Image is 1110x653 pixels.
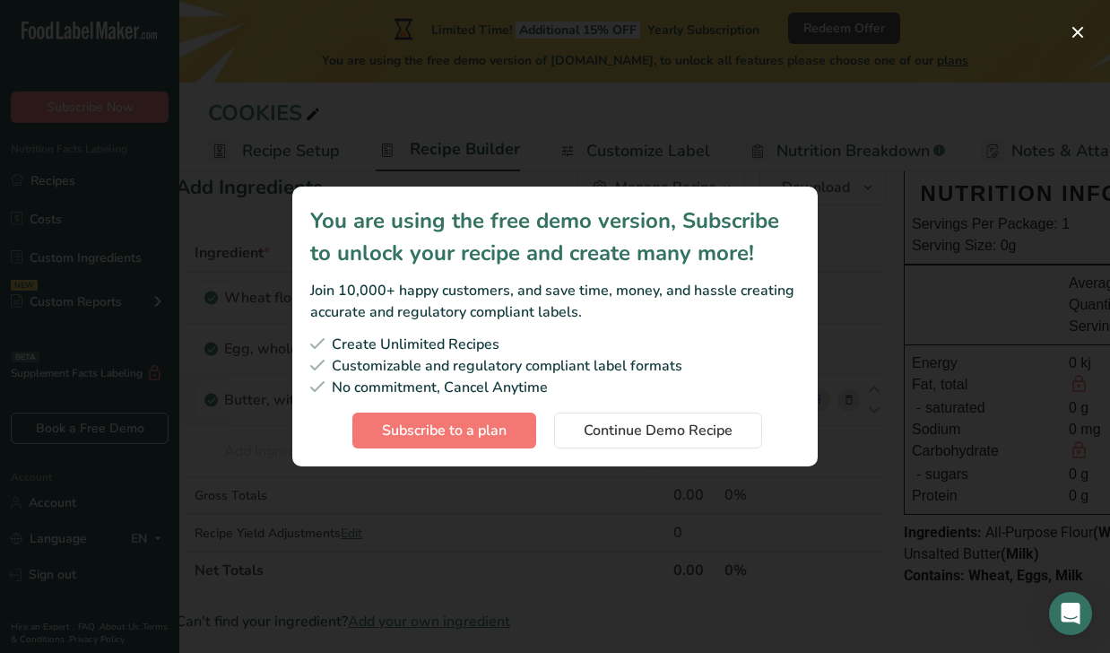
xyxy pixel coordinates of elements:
[310,377,800,398] div: No commitment, Cancel Anytime
[310,355,800,377] div: Customizable and regulatory compliant label formats
[352,413,536,448] button: Subscribe to a plan
[310,280,800,323] div: Join 10,000+ happy customers, and save time, money, and hassle creating accurate and regulatory c...
[584,420,733,441] span: Continue Demo Recipe
[310,205,800,269] div: You are using the free demo version, Subscribe to unlock your recipe and create many more!
[554,413,762,448] button: Continue Demo Recipe
[1049,592,1092,635] div: Open Intercom Messenger
[310,334,800,355] div: Create Unlimited Recipes
[382,420,507,441] span: Subscribe to a plan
